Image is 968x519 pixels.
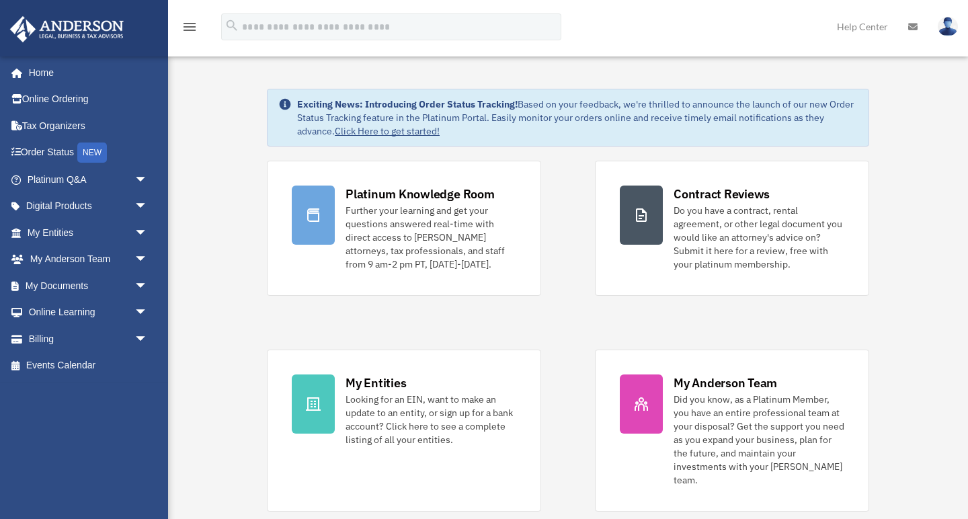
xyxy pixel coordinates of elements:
a: Order StatusNEW [9,139,168,167]
a: Contract Reviews Do you have a contract, rental agreement, or other legal document you would like... [595,161,869,296]
span: arrow_drop_down [134,325,161,353]
a: menu [182,24,198,35]
img: Anderson Advisors Platinum Portal [6,16,128,42]
div: Further your learning and get your questions answered real-time with direct access to [PERSON_NAM... [346,204,516,271]
a: Platinum Knowledge Room Further your learning and get your questions answered real-time with dire... [267,161,541,296]
strong: Exciting News: Introducing Order Status Tracking! [297,98,518,110]
a: Events Calendar [9,352,168,379]
a: Digital Productsarrow_drop_down [9,193,168,220]
span: arrow_drop_down [134,193,161,221]
span: arrow_drop_down [134,219,161,247]
div: Did you know, as a Platinum Member, you have an entire professional team at your disposal? Get th... [674,393,844,487]
div: Looking for an EIN, want to make an update to an entity, or sign up for a bank account? Click her... [346,393,516,446]
a: Online Learningarrow_drop_down [9,299,168,326]
a: My Entitiesarrow_drop_down [9,219,168,246]
span: arrow_drop_down [134,246,161,274]
a: My Documentsarrow_drop_down [9,272,168,299]
div: NEW [77,143,107,163]
img: User Pic [938,17,958,36]
div: Platinum Knowledge Room [346,186,495,202]
a: Click Here to get started! [335,125,440,137]
span: arrow_drop_down [134,299,161,327]
a: My Anderson Teamarrow_drop_down [9,246,168,273]
div: My Anderson Team [674,374,777,391]
i: search [225,18,239,33]
div: Contract Reviews [674,186,770,202]
i: menu [182,19,198,35]
div: Do you have a contract, rental agreement, or other legal document you would like an attorney's ad... [674,204,844,271]
a: Home [9,59,161,86]
a: My Entities Looking for an EIN, want to make an update to an entity, or sign up for a bank accoun... [267,350,541,512]
a: Online Ordering [9,86,168,113]
div: Based on your feedback, we're thrilled to announce the launch of our new Order Status Tracking fe... [297,97,858,138]
span: arrow_drop_down [134,272,161,300]
a: My Anderson Team Did you know, as a Platinum Member, you have an entire professional team at your... [595,350,869,512]
div: My Entities [346,374,406,391]
a: Tax Organizers [9,112,168,139]
span: arrow_drop_down [134,166,161,194]
a: Billingarrow_drop_down [9,325,168,352]
a: Platinum Q&Aarrow_drop_down [9,166,168,193]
